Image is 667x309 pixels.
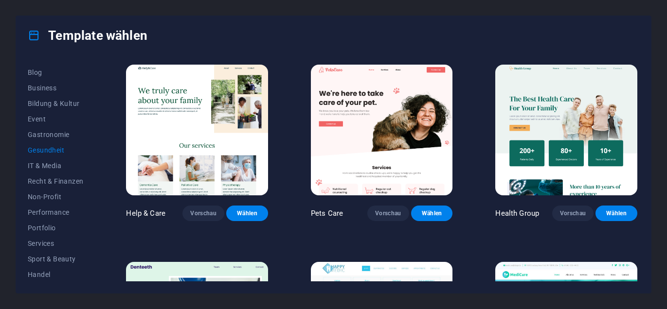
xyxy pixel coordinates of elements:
[28,111,83,127] button: Event
[28,28,147,43] h4: Template wählen
[28,100,83,107] span: Bildung & Kultur
[560,209,586,217] span: Vorschau
[234,209,260,217] span: Wählen
[28,267,83,282] button: Handel
[375,209,401,217] span: Vorschau
[28,146,83,154] span: Gesundheit
[226,206,268,221] button: Wählen
[28,255,83,263] span: Sport & Beauty
[28,65,83,80] button: Blog
[28,240,83,247] span: Services
[28,205,83,220] button: Performance
[28,69,83,76] span: Blog
[595,206,637,221] button: Wählen
[28,208,83,216] span: Performance
[495,65,637,195] img: Health Group
[182,206,224,221] button: Vorschau
[411,206,453,221] button: Wählen
[28,158,83,173] button: IT & Media
[28,220,83,236] button: Portfolio
[28,224,83,232] span: Portfolio
[28,236,83,251] button: Services
[28,251,83,267] button: Sport & Beauty
[552,206,594,221] button: Vorschau
[603,209,630,217] span: Wählen
[28,189,83,205] button: Non-Profit
[28,127,83,142] button: Gastronomie
[28,131,83,138] span: Gastronomie
[495,208,539,218] p: Health Group
[190,209,216,217] span: Vorschau
[419,209,445,217] span: Wählen
[367,206,409,221] button: Vorschau
[28,177,83,185] span: Recht & Finanzen
[311,208,343,218] p: Pets Care
[28,193,83,201] span: Non-Profit
[28,115,83,123] span: Event
[28,162,83,170] span: IT & Media
[311,65,453,195] img: Pets Care
[28,96,83,111] button: Bildung & Kultur
[28,271,83,278] span: Handel
[126,208,165,218] p: Help & Care
[28,173,83,189] button: Recht & Finanzen
[126,65,268,195] img: Help & Care
[28,80,83,96] button: Business
[28,142,83,158] button: Gesundheit
[28,84,83,92] span: Business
